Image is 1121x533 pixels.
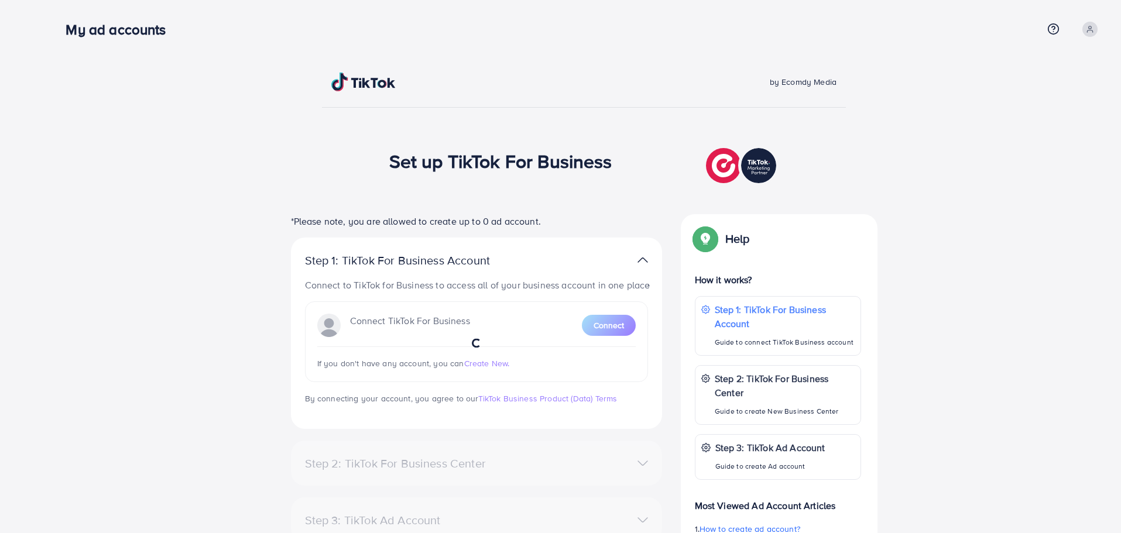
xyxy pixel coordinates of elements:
p: Guide to create Ad account [715,459,825,473]
h3: My ad accounts [66,21,175,38]
p: Step 1: TikTok For Business Account [715,302,855,331]
span: by Ecomdy Media [770,76,837,88]
p: Most Viewed Ad Account Articles [695,489,861,513]
p: Step 3: TikTok Ad Account [715,441,825,455]
img: TikTok partner [637,252,648,269]
p: Help [725,232,750,246]
p: Guide to create New Business Center [715,404,855,418]
p: Step 2: TikTok For Business Center [715,372,855,400]
p: *Please note, you are allowed to create up to 0 ad account. [291,214,662,228]
p: How it works? [695,273,861,287]
img: TikTok [331,73,396,91]
p: Guide to connect TikTok Business account [715,335,855,349]
img: Popup guide [695,228,716,249]
img: TikTok partner [706,145,779,186]
h1: Set up TikTok For Business [389,150,612,172]
p: Step 1: TikTok For Business Account [305,253,527,267]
